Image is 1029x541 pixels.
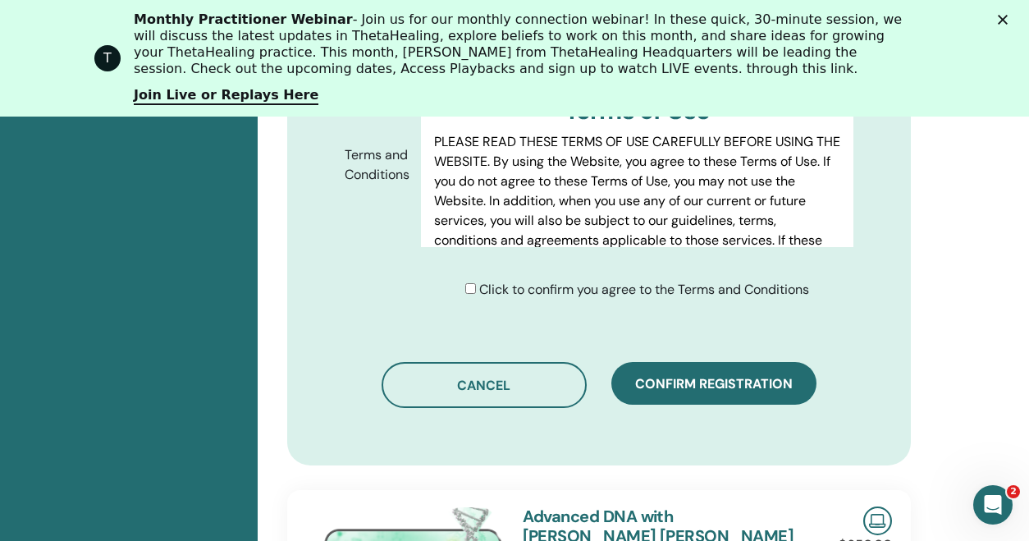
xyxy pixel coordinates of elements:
img: Live Online Seminar [863,507,892,535]
span: Confirm registration [635,375,793,392]
button: Cancel [382,362,587,408]
iframe: Intercom live chat [973,485,1013,525]
div: Profile image for ThetaHealing [94,45,121,71]
div: Close [998,15,1014,25]
span: Click to confirm you agree to the Terms and Conditions [479,281,809,298]
div: - Join us for our monthly connection webinar! In these quick, 30-minute session, we will discuss ... [134,11,908,77]
a: Join Live or Replays Here [134,87,318,105]
b: Monthly Practitioner Webinar [134,11,353,27]
button: Confirm registration [611,362,816,405]
span: Cancel [457,377,510,394]
label: Terms and Conditions [332,140,421,190]
h3: Terms of Use [434,96,840,126]
span: 2 [1007,485,1020,498]
p: PLEASE READ THESE TERMS OF USE CAREFULLY BEFORE USING THE WEBSITE. By using the Website, you agre... [434,132,840,309]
